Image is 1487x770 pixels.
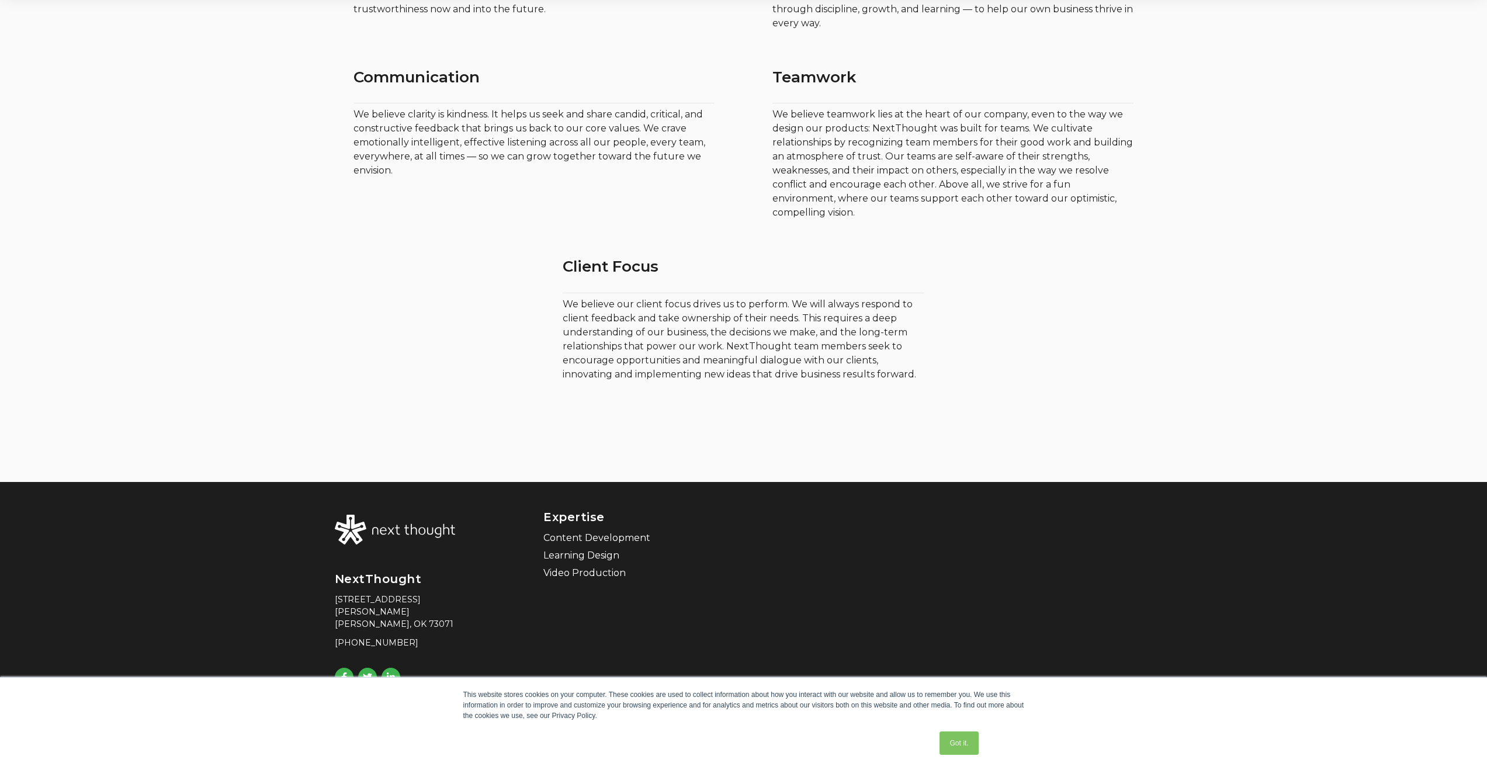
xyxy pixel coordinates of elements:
[563,299,916,380] span: We believe our client focus drives us to perform. We will always respond to client feedback and t...
[543,510,734,525] h4: Expertise
[543,567,734,580] a: Video Production
[772,68,1134,87] h3: Teamwork
[353,68,715,87] h3: Communication
[543,549,734,562] a: Learning Design
[543,532,734,580] div: Navigation Menu
[335,637,418,648] span: [PHONE_NUMBER]
[335,594,421,617] span: [STREET_ADDRESS][PERSON_NAME]
[543,532,734,544] a: Content Development
[335,572,456,587] h4: NextThought
[335,515,456,545] img: NextThought
[772,109,1133,218] span: We believe teamwork lies at the heart of our company, even to the way we design our products: Nex...
[940,731,978,755] a: Got it.
[463,689,1024,721] div: This website stores cookies on your computer. These cookies are used to collect information about...
[563,257,924,276] h3: Client Focus
[335,619,453,629] span: [PERSON_NAME], OK 73071
[353,109,705,176] span: We believe clarity is kindness. It helps us seek and share candid, critical, and constructive fee...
